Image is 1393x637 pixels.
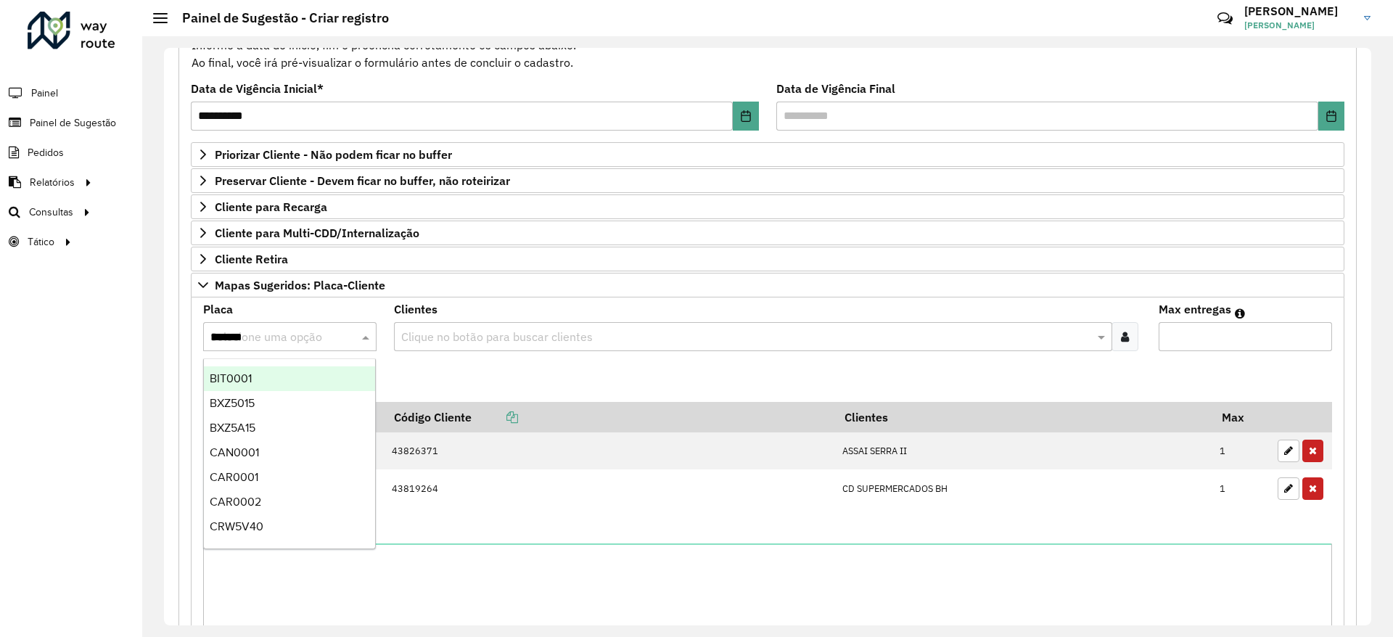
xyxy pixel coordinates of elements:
[30,175,75,190] span: Relatórios
[384,469,834,507] td: 43819264
[384,432,834,470] td: 43826371
[191,273,1344,297] a: Mapas Sugeridos: Placa-Cliente
[1244,4,1353,18] h3: [PERSON_NAME]
[1212,469,1270,507] td: 1
[28,145,64,160] span: Pedidos
[1212,402,1270,432] th: Max
[210,372,252,385] span: BIT0001
[215,201,327,213] span: Cliente para Recarga
[215,253,288,265] span: Cliente Retira
[191,194,1344,219] a: Cliente para Recarga
[215,149,452,160] span: Priorizar Cliente - Não podem ficar no buffer
[191,247,1344,271] a: Cliente Retira
[1318,102,1344,131] button: Choose Date
[191,80,324,97] label: Data de Vigência Inicial
[28,234,54,250] span: Tático
[1235,308,1245,319] em: Máximo de clientes que serão colocados na mesma rota com os clientes informados
[394,300,437,318] label: Clientes
[203,358,376,549] ng-dropdown-panel: Options list
[210,446,259,459] span: CAN0001
[29,205,73,220] span: Consultas
[215,175,510,186] span: Preservar Cliente - Devem ficar no buffer, não roteirizar
[215,227,419,239] span: Cliente para Multi-CDD/Internalização
[776,80,895,97] label: Data de Vigência Final
[835,402,1212,432] th: Clientes
[210,496,261,508] span: CAR0002
[191,221,1344,245] a: Cliente para Multi-CDD/Internalização
[1244,19,1353,32] span: [PERSON_NAME]
[835,469,1212,507] td: CD SUPERMERCADOS BH
[210,422,255,434] span: BXZ5A15
[210,397,255,409] span: BXZ5015
[203,300,233,318] label: Placa
[1209,3,1241,34] a: Contato Rápido
[835,432,1212,470] td: ASSAI SERRA II
[384,402,834,432] th: Código Cliente
[733,102,759,131] button: Choose Date
[30,115,116,131] span: Painel de Sugestão
[191,142,1344,167] a: Priorizar Cliente - Não podem ficar no buffer
[31,86,58,101] span: Painel
[215,279,385,291] span: Mapas Sugeridos: Placa-Cliente
[191,168,1344,193] a: Preservar Cliente - Devem ficar no buffer, não roteirizar
[210,471,258,483] span: CAR0001
[168,10,389,26] h2: Painel de Sugestão - Criar registro
[472,410,518,424] a: Copiar
[1212,432,1270,470] td: 1
[1159,300,1231,318] label: Max entregas
[210,520,263,533] span: CRW5V40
